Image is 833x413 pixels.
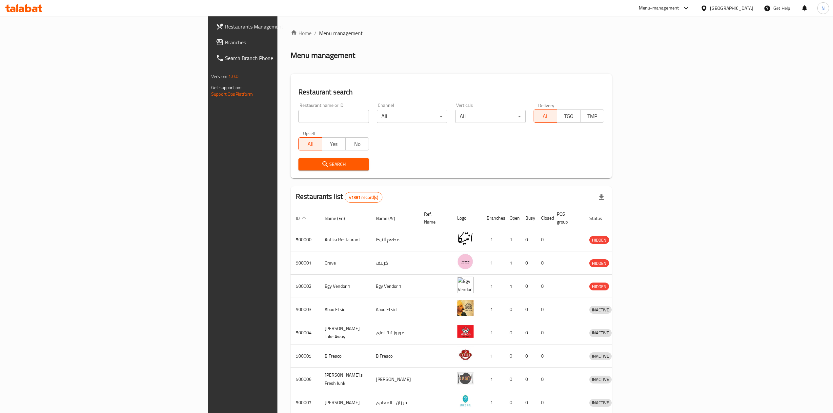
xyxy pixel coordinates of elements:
td: 0 [504,344,520,368]
td: 0 [504,321,520,344]
button: No [345,137,369,150]
h2: Restaurants list [296,192,382,203]
td: 0 [536,275,552,298]
img: Abou El sid [457,300,474,316]
td: 1 [504,228,520,251]
div: HIDDEN [589,236,609,244]
div: HIDDEN [589,259,609,267]
button: Yes [322,137,345,150]
a: Branches [211,34,347,50]
span: All [301,139,319,149]
span: Name (Ar) [376,214,404,222]
img: Egy Vendor 1 [457,277,474,293]
div: Export file [594,189,609,205]
th: Branches [481,208,504,228]
span: INACTIVE [589,306,612,314]
td: 1 [504,275,520,298]
div: INACTIVE [589,376,612,383]
span: 41381 record(s) [345,194,382,201]
td: 0 [536,228,552,251]
td: 0 [520,368,536,391]
td: 1 [481,228,504,251]
span: No [348,139,366,149]
td: Abou El sid [371,298,419,321]
td: 0 [536,298,552,321]
td: 0 [520,344,536,368]
img: B Fresco [457,346,474,363]
span: Get support on: [211,83,241,92]
td: 0 [504,368,520,391]
span: INACTIVE [589,329,612,337]
span: ID [296,214,308,222]
td: موروز تيك اواي [371,321,419,344]
a: Restaurants Management [211,19,347,34]
th: Logo [452,208,481,228]
div: Menu-management [639,4,679,12]
button: Search [298,158,369,170]
td: 0 [536,321,552,344]
span: TMP [583,111,601,121]
img: Crave [457,253,474,270]
span: 1.0.0 [228,72,238,81]
td: 0 [520,298,536,321]
td: 1 [504,251,520,275]
label: Upsell [303,131,315,135]
span: POS group [557,210,576,226]
button: TMP [580,109,604,123]
td: [PERSON_NAME] [371,368,419,391]
td: 1 [481,344,504,368]
td: 0 [520,321,536,344]
div: [GEOGRAPHIC_DATA] [710,5,753,12]
img: Mizan - Maadi [457,393,474,409]
span: Version: [211,72,227,81]
th: Open [504,208,520,228]
span: Name (En) [325,214,354,222]
th: Closed [536,208,552,228]
div: All [377,110,447,123]
td: 1 [481,251,504,275]
td: 0 [520,228,536,251]
td: 0 [504,298,520,321]
img: Antika Restaurant [457,230,474,246]
td: 0 [536,368,552,391]
button: All [298,137,322,150]
td: Egy Vendor 1 [371,275,419,298]
th: Busy [520,208,536,228]
a: Support.OpsPlatform [211,90,253,98]
td: 1 [481,368,504,391]
h2: Restaurant search [298,87,604,97]
span: INACTIVE [589,399,612,406]
td: 0 [536,344,552,368]
span: HIDDEN [589,283,609,290]
span: HIDDEN [589,260,609,267]
img: Moro's Take Away [457,323,474,340]
td: 1 [481,298,504,321]
span: Branches [225,38,342,46]
button: All [534,109,557,123]
div: All [455,110,526,123]
span: INACTIVE [589,352,612,360]
span: Search [304,160,364,168]
td: 0 [520,251,536,275]
span: N [822,5,824,12]
span: Ref. Name [424,210,444,226]
span: Yes [325,139,343,149]
span: TGO [560,111,578,121]
td: 0 [536,251,552,275]
td: 1 [481,275,504,298]
td: كرييف [371,251,419,275]
td: مطعم أنتيكا [371,228,419,251]
img: Lujo's Fresh Junk [457,370,474,386]
button: TGO [557,109,580,123]
input: Search for restaurant name or ID.. [298,110,369,123]
nav: breadcrumb [291,29,612,37]
td: B Fresco [371,344,419,368]
a: Search Branch Phone [211,50,347,66]
td: 0 [520,275,536,298]
span: INACTIVE [589,376,612,383]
